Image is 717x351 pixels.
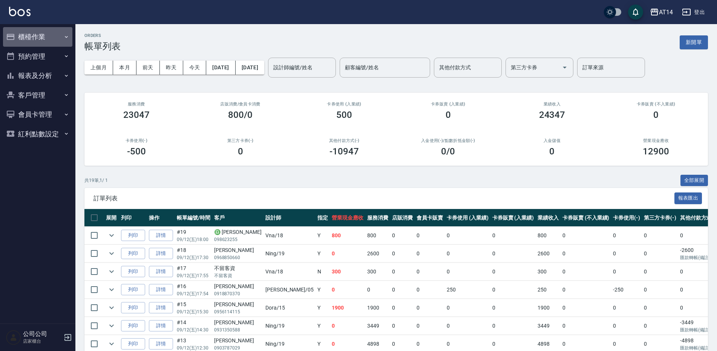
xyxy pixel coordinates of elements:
[330,299,365,317] td: 1900
[175,317,212,335] td: #14
[561,299,611,317] td: 0
[329,146,359,157] h3: -10947
[3,47,72,66] button: 預約管理
[674,192,702,204] button: 報表匯出
[536,227,561,244] td: 800
[405,138,491,143] h2: 入金使用(-) /點數折抵金額(-)
[104,209,119,227] th: 展開
[490,317,536,335] td: 0
[264,299,316,317] td: Dora /15
[445,245,490,262] td: 0
[84,33,121,38] h2: ORDERS
[611,281,642,299] td: -250
[175,245,212,262] td: #18
[149,266,173,278] a: 詳情
[236,61,264,75] button: [DATE]
[642,209,678,227] th: 第三方卡券(-)
[445,317,490,335] td: 0
[490,245,536,262] td: 0
[106,230,117,241] button: expand row
[149,338,173,350] a: 詳情
[390,227,415,244] td: 0
[536,317,561,335] td: 3449
[149,320,173,332] a: 詳情
[177,236,210,243] p: 09/12 (五) 18:00
[365,299,390,317] td: 1900
[415,227,445,244] td: 0
[264,209,316,227] th: 設計師
[123,110,150,120] h3: 23047
[628,5,643,20] button: save
[561,209,611,227] th: 卡券販賣 (不入業績)
[149,302,173,314] a: 詳情
[238,146,243,157] h3: 0
[539,110,565,120] h3: 24347
[445,281,490,299] td: 250
[214,246,262,254] div: [PERSON_NAME]
[228,110,253,120] h3: 800/0
[149,284,173,296] a: 詳情
[536,263,561,281] td: 300
[561,281,611,299] td: 0
[177,308,210,315] p: 09/12 (五) 15:30
[84,61,113,75] button: 上個月
[330,227,365,244] td: 800
[390,263,415,281] td: 0
[536,245,561,262] td: 2600
[561,263,611,281] td: 0
[177,254,210,261] p: 09/12 (五) 17:30
[611,245,642,262] td: 0
[6,330,21,345] img: Person
[611,299,642,317] td: 0
[316,263,330,281] td: N
[106,320,117,331] button: expand row
[445,209,490,227] th: 卡券使用 (入業績)
[316,245,330,262] td: Y
[441,146,455,157] h3: 0 /0
[160,61,183,75] button: 昨天
[106,302,117,313] button: expand row
[149,248,173,259] a: 詳情
[93,138,179,143] h2: 卡券使用(-)
[365,227,390,244] td: 800
[206,61,235,75] button: [DATE]
[446,110,451,120] h3: 0
[490,227,536,244] td: 0
[214,301,262,308] div: [PERSON_NAME]
[214,337,262,345] div: [PERSON_NAME]
[365,281,390,299] td: 0
[549,146,555,157] h3: 0
[136,61,160,75] button: 前天
[198,138,283,143] h2: 第三方卡券(-)
[490,299,536,317] td: 0
[679,5,708,19] button: 登出
[301,102,387,107] h2: 卡券使用 (入業績)
[212,209,264,227] th: 客戶
[147,209,175,227] th: 操作
[198,102,283,107] h2: 店販消費 /會員卡消費
[659,8,673,17] div: AT14
[365,209,390,227] th: 服務消費
[264,227,316,244] td: Vna /18
[330,317,365,335] td: 0
[415,299,445,317] td: 0
[536,209,561,227] th: 業績收入
[642,227,678,244] td: 0
[415,209,445,227] th: 會員卡販賣
[316,209,330,227] th: 指定
[214,272,262,279] p: 不留客資
[415,281,445,299] td: 0
[611,263,642,281] td: 0
[214,236,262,243] p: 098623255
[175,227,212,244] td: #19
[177,290,210,297] p: 09/12 (五) 17:54
[642,281,678,299] td: 0
[561,227,611,244] td: 0
[121,338,145,350] button: 列印
[121,248,145,259] button: 列印
[415,317,445,335] td: 0
[106,284,117,295] button: expand row
[175,209,212,227] th: 帳單編號/時間
[330,245,365,262] td: 0
[536,281,561,299] td: 250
